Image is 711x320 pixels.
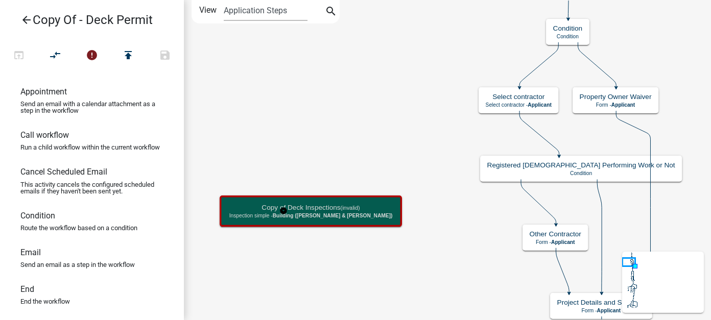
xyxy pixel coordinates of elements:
span: Applicant [551,239,575,245]
p: Inspection simple - [229,213,393,219]
div: Workflow actions [1,45,183,69]
button: search [323,4,339,20]
span: Applicant [597,308,621,314]
h6: End [20,284,34,294]
i: error [86,49,98,63]
button: Auto Layout [37,45,74,67]
p: Condition [487,170,675,177]
p: This activity cancels the configured scheduled emails if they haven't been sent yet. [20,181,163,194]
span: Applicant [528,102,551,108]
button: 1 problems in this workflow [74,45,110,67]
i: compare_arrows [50,49,62,63]
p: Condition [553,34,582,40]
h6: Cancel Scheduled Email [20,167,107,177]
p: Form - [557,308,645,314]
i: open_in_browser [13,49,25,63]
button: Publish [110,45,147,67]
h5: Property Owner Waiver [580,92,652,101]
p: Form - [580,102,652,108]
i: publish [122,49,134,63]
p: Select contractor - [486,102,552,108]
h5: Project Details and Site Plan [557,298,645,306]
h6: Call workflow [20,130,69,140]
i: search [325,5,337,19]
small: (invalid) [341,205,360,211]
p: Send an email with a calendar attachment as a step in the workflow [20,101,163,114]
h5: Select contractor [486,92,552,101]
h6: Appointment [20,87,67,96]
i: save [159,49,171,63]
p: Form - [530,239,581,245]
i: arrow_back [20,14,33,28]
button: Test Workflow [1,45,37,67]
h5: Copy of Deck Inspections [229,203,393,211]
p: Send an email as a step in the workflow [20,261,135,268]
a: Copy Of - Deck Permit [8,8,168,32]
h5: Condition [553,24,582,32]
h6: Condition [20,211,55,220]
p: End the workflow [20,298,70,305]
h5: Other Contractor [530,230,581,238]
p: Run a child workflow within the current workflow [20,144,160,151]
p: Route the workflow based on a condition [20,225,137,231]
span: Building ([PERSON_NAME] & [PERSON_NAME]) [273,213,393,219]
span: Applicant [611,102,635,108]
h5: Registered [DEMOGRAPHIC_DATA] Performing Work or Not [487,161,675,169]
h6: Email [20,248,41,257]
button: Save [147,45,183,67]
